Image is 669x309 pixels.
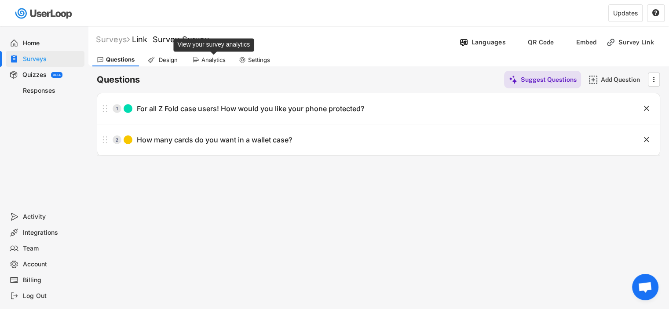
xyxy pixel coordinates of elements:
img: yH5BAEAAAAALAAAAAABAAEAAAIBRAA7 [515,38,525,47]
div: Design [157,56,179,64]
div: Survey Link [618,38,662,46]
div: Quizzes [22,71,47,79]
div: Updates [613,10,638,16]
div: BETA [53,73,61,76]
div: Team [23,244,81,253]
img: MagicMajor%20%28Purple%29.svg [508,75,518,84]
img: yH5BAEAAAAALAAAAAABAAEAAAIBRAA7 [564,38,573,47]
div: 1 [113,106,121,111]
h6: Questions [97,74,140,86]
font: Link Survey Survey [132,35,209,44]
div: Open chat [632,274,658,300]
div: Languages [472,38,506,46]
text:  [653,75,655,84]
div: Activity [23,213,81,221]
img: LinkMinor.svg [606,38,615,47]
div: Account [23,260,81,269]
button:  [642,135,651,144]
button:  [642,104,651,113]
text:  [644,135,649,144]
img: userloop-logo-01.svg [13,4,75,22]
div: Home [23,39,81,47]
div: For all Z Fold case users! How would you like your phone protected? [137,104,364,113]
div: Log Out [23,292,81,300]
text:  [644,104,649,113]
div: QR Code [528,38,554,46]
div: Analytics [201,56,226,64]
img: AddMajor.svg [589,75,598,84]
div: How many cards do you want in a wallet case? [137,135,292,145]
img: yH5BAEAAAAALAAAAAABAAEAAAIBRAA7 [125,137,131,142]
div: Suggest Questions [521,76,577,84]
img: yH5BAEAAAAALAAAAAABAAEAAAIBRAA7 [125,106,131,111]
text:  [652,9,659,17]
div: Responses [23,87,81,95]
div: Surveys [96,34,130,44]
div: Embed [576,38,596,46]
button:  [652,9,660,17]
button:  [649,73,658,86]
div: Add Question [601,76,645,84]
div: Questions [106,56,135,63]
div: 2 [113,138,121,142]
div: Integrations [23,229,81,237]
div: Billing [23,276,81,284]
img: Language%20Icon.svg [459,38,468,47]
div: Settings [248,56,270,64]
div: Surveys [23,55,81,63]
